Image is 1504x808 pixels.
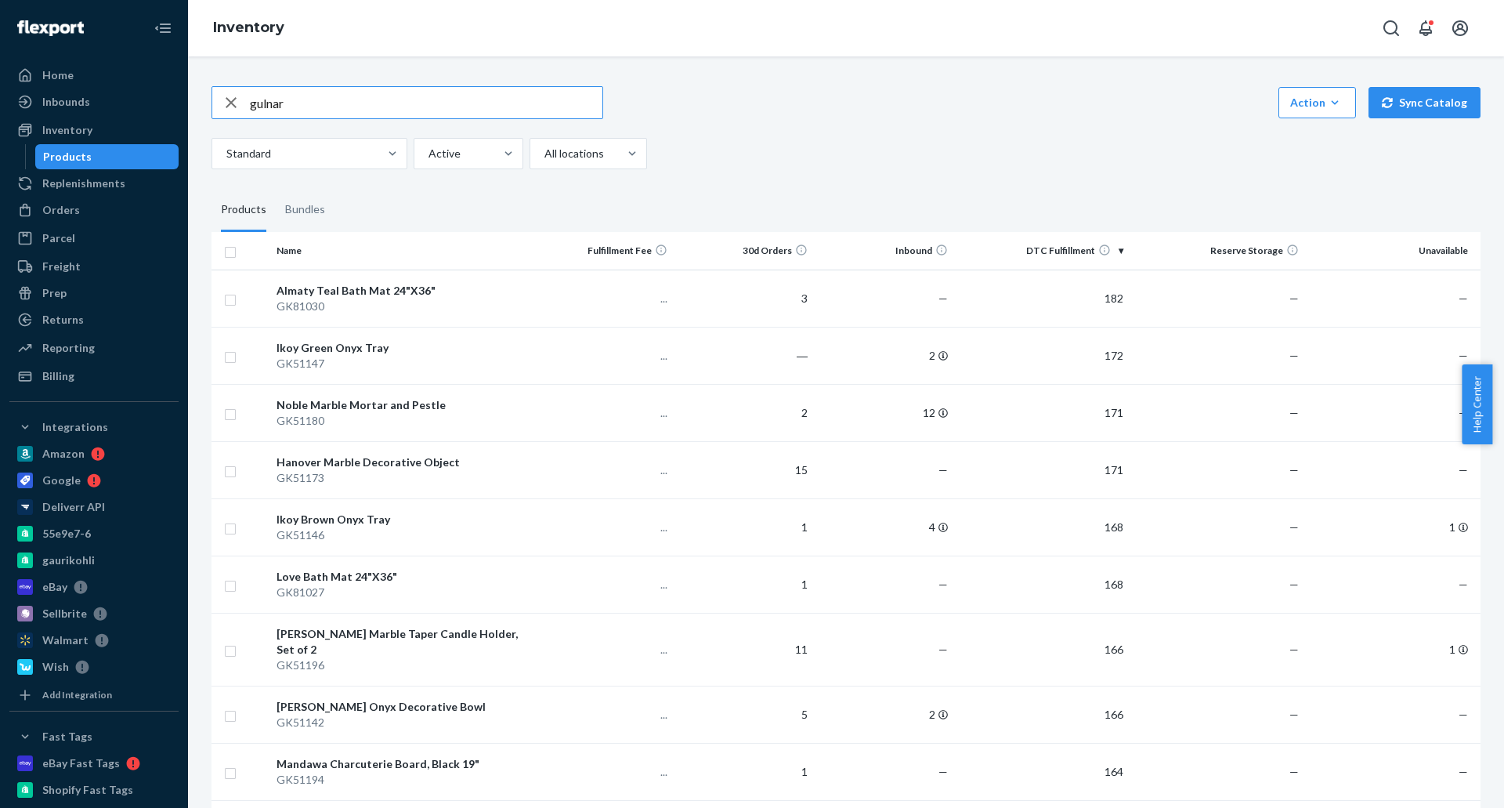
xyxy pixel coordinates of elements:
[9,441,179,466] a: Amazon
[1462,364,1492,444] button: Help Center
[954,743,1130,800] td: 164
[9,307,179,332] a: Returns
[277,299,527,314] div: GK81030
[277,626,527,658] div: [PERSON_NAME] Marble Taper Candle Holder, Set of 2
[674,743,814,800] td: 1
[674,556,814,613] td: 1
[543,146,544,161] input: All locations
[225,146,226,161] input: Standard
[277,585,527,600] div: GK81027
[250,87,602,118] input: Search inventory by name or sku
[9,364,179,389] a: Billing
[1278,87,1356,118] button: Action
[674,498,814,556] td: 1
[9,415,179,440] button: Integrations
[674,613,814,686] td: 11
[1459,765,1468,778] span: —
[954,441,1130,498] td: 171
[954,270,1130,327] td: 182
[43,149,92,165] div: Products
[9,89,179,114] a: Inbounds
[540,291,667,306] p: ...
[42,473,81,488] div: Google
[954,556,1130,613] td: 168
[9,574,179,600] a: eBay
[1305,613,1480,686] td: 1
[277,772,527,788] div: GK51194
[954,384,1130,441] td: 171
[42,340,95,356] div: Reporting
[1459,349,1468,362] span: —
[9,63,179,88] a: Home
[277,512,527,527] div: Ikoy Brown Onyx Tray
[1459,463,1468,476] span: —
[42,755,120,771] div: eBay Fast Tags
[1459,578,1468,591] span: —
[814,327,954,384] td: 2
[277,397,527,413] div: Noble Marble Mortar and Pestle
[938,765,948,778] span: —
[42,659,69,675] div: Wish
[42,230,75,246] div: Parcel
[201,5,297,51] ol: breadcrumbs
[1289,292,1299,305] span: —
[42,312,84,328] div: Returns
[9,654,179,679] a: Wish
[540,462,667,478] p: ...
[221,188,266,232] div: Products
[42,368,74,384] div: Billing
[540,405,667,421] p: ...
[9,601,179,626] a: Sellbrite
[938,643,948,656] span: —
[9,335,179,361] a: Reporting
[674,232,814,270] th: 30d Orders
[42,729,92,745] div: Fast Tags
[1289,765,1299,778] span: —
[533,232,674,270] th: Fulfillment Fee
[277,455,527,470] div: Hanover Marble Decorative Object
[42,499,105,515] div: Deliverr API
[814,498,954,556] td: 4
[9,468,179,493] a: Google
[1305,498,1480,556] td: 1
[427,146,428,161] input: Active
[9,495,179,520] a: Deliverr API
[9,281,179,306] a: Prep
[285,188,325,232] div: Bundles
[42,553,95,568] div: gaurikohli
[277,470,527,486] div: GK51173
[674,384,814,441] td: 2
[42,94,90,110] div: Inbounds
[674,327,814,384] td: ―
[954,686,1130,743] td: 166
[954,613,1130,686] td: 166
[1444,13,1476,44] button: Open account menu
[954,498,1130,556] td: 168
[17,20,84,36] img: Flexport logo
[1289,463,1299,476] span: —
[277,569,527,585] div: Love Bath Mat 24"X36"
[1289,520,1299,534] span: —
[277,699,527,715] div: [PERSON_NAME] Onyx Decorative Bowl
[540,642,667,658] p: ...
[42,419,108,435] div: Integrations
[1459,406,1468,419] span: —
[1376,13,1407,44] button: Open Search Box
[213,19,284,36] a: Inventory
[540,348,667,364] p: ...
[42,259,81,274] div: Freight
[1130,232,1305,270] th: Reserve Storage
[9,751,179,776] a: eBay Fast Tags
[9,254,179,279] a: Freight
[954,232,1130,270] th: DTC Fulfillment
[42,606,87,621] div: Sellbrite
[35,144,179,169] a: Products
[42,632,89,648] div: Walmart
[1305,232,1480,270] th: Unavailable
[42,67,74,83] div: Home
[1289,406,1299,419] span: —
[277,715,527,730] div: GK51142
[540,764,667,780] p: ...
[42,688,112,701] div: Add Integration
